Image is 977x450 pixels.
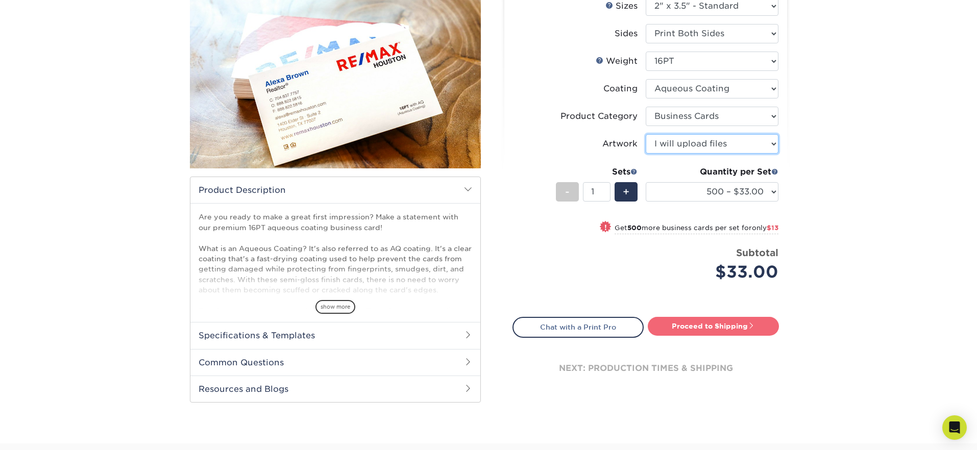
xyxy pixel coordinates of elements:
span: $13 [767,224,778,232]
div: Product Category [560,110,638,122]
h2: Common Questions [190,349,480,376]
span: ! [604,222,607,233]
span: only [752,224,778,232]
a: Chat with a Print Pro [512,317,644,337]
strong: 500 [627,224,642,232]
div: Coating [603,83,638,95]
div: next: production times & shipping [512,338,779,399]
h2: Resources and Blogs [190,376,480,402]
h2: Product Description [190,177,480,203]
a: Proceed to Shipping [648,317,779,335]
iframe: Google Customer Reviews [3,419,87,446]
strong: Subtotal [736,247,778,258]
div: Weight [596,55,638,67]
p: Are you ready to make a great first impression? Make a statement with our premium 16PT aqueous co... [199,212,472,378]
h2: Specifications & Templates [190,322,480,348]
span: + [623,184,629,199]
div: Sets [556,166,638,178]
span: - [565,184,570,199]
div: $33.00 [653,260,778,284]
div: Sides [615,28,638,40]
div: Quantity per Set [646,166,778,178]
div: Artwork [602,138,638,150]
div: Open Intercom Messenger [942,415,967,440]
span: show more [315,300,355,314]
small: Get more business cards per set for [615,224,778,234]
